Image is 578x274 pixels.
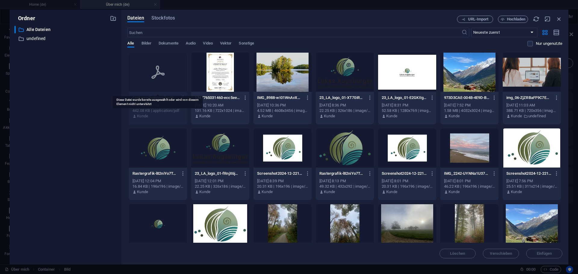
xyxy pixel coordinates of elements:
[319,171,365,176] p: Rastergrafik-l82niYo7Tdu1A4UDio-lHw.png
[319,103,370,108] div: [DATE] 8:36 PM
[132,178,183,184] div: [DATE] 12:04 PM
[319,184,370,189] div: 49.32 KB | 432x292 | image/png
[382,108,433,113] div: 52.58 KB | 1280x769 | image/jpeg
[141,40,152,48] span: Bilder
[324,189,335,195] p: Kunde
[511,113,522,119] p: Kunde
[444,171,489,176] p: IMG_2242-UYNNa1U37zZgIhvuYQrXsw-_DorJpBrGHqS1PdqK8_KDg.png
[110,15,117,22] i: Neuen Ordner erstellen
[449,189,460,195] p: Kunde
[257,108,308,113] div: 4.52 MB | 4608x3456 | image/jpeg
[506,108,557,113] div: 388.71 KB | 720x356 | image/png
[511,189,522,195] p: Kunde
[195,95,240,100] p: 1747765031460-ecc5ee3e-861a-41cd-a86f-86e40cfcfae3HolisticLifeCoach1_1-T4TtcU5VhzD0wTFp-GGa-Q.jpg
[386,189,397,195] p: Kunde
[444,95,489,100] p: 973D3CAE-004B-4E9D-B24C-38AF077B22FB1-unsjvy30FY7CSUyE-YkyTA.JPG
[199,113,210,119] p: Kunde
[186,40,196,48] span: Audio
[26,35,105,42] p: undefined
[382,184,433,189] div: 20.31 KB | 196x196 | image/png
[449,113,460,119] p: Kunde
[257,178,308,184] div: [DATE] 8:39 PM
[536,41,562,46] p: Zeigt nur Dateien an, die nicht auf der Website verwendet werden. Dateien, die während dieser Sit...
[506,95,552,100] p: img_06-ZjZRBaFF9C7EUP-4fpatug.png
[444,108,495,113] div: 1.58 MB | 4032x3024 | image/jpeg
[324,113,335,119] p: Kunde
[132,171,178,176] p: Rastergrafik-l82niYo7Tdu1A4UDio-lHw-816lq4sSgcFHS71z2YLw_w.png
[506,171,552,176] p: Screenshot2024-12-22145109-SrtyAT28bFeUMWoBtLpJxg.png
[386,113,397,119] p: Kunde
[506,103,557,108] div: [DATE] 11:03 AM
[319,178,370,184] div: [DATE] 8:13 PM
[262,189,273,195] p: Kunde
[195,108,246,113] div: 131.16 KB | 722x1024 | image/jpeg
[220,40,232,48] span: Vektor
[262,113,273,119] p: Kunde
[199,189,210,195] p: Kunde
[239,40,254,48] span: Sonstige
[444,178,495,184] div: [DATE] 8:01 PM
[382,103,433,108] div: [DATE] 8:31 PM
[507,17,526,21] span: Hochladen
[319,95,365,100] p: 23_LA_logo_01-XT70iRM34TfxwboNe2ID5Q.png
[127,14,144,22] span: Dateien
[127,40,134,48] span: Alle
[468,17,489,21] span: URL-Import
[127,28,461,37] input: Suchen
[382,178,433,184] div: [DATE] 8:01 PM
[203,40,213,48] span: Video
[506,184,557,189] div: 25.51 KB | 311x214 | image/png
[137,113,148,119] p: Kunde
[382,171,427,176] p: Screenshot2024-12-22145109-SrtyAT28bFeUMWoBtLpJxg-13t8MgP7NN6cNuahlkHlMw.png
[382,95,427,100] p: 23_LA_logo_01-E2GKIIg-oKAVN9j0nfLHFQ.jpg
[444,184,495,189] div: 46.22 KB | 196x196 | image/png
[14,26,16,33] div: ​
[132,103,183,108] div: [DATE] 3:28 PM
[457,16,493,23] button: URL-Import
[257,103,308,108] div: [DATE] 10:36 PM
[506,178,557,184] div: [DATE] 7:56 PM
[151,14,175,22] span: Stockfotos
[533,16,539,22] i: Neu laden
[528,113,546,119] p: undefined
[556,16,562,22] i: Schließen
[14,35,117,42] div: undefined
[195,103,246,108] div: [DATE] 10:20 AM
[544,16,551,22] i: Minimieren
[257,184,308,189] div: 20.31 KB | 196x196 | image/png
[132,184,183,189] div: 16.84 KB | 196x196 | image/png
[257,95,302,100] p: IMG_8988-wI01WnAvXVt7O-A8QN8J9g.JPG
[195,171,240,176] p: 23_LA_logo_01-fRnjX6jRBzawTpb0dSQmsA.png
[137,189,148,195] p: Kunde
[14,14,35,22] p: Ordner
[257,171,302,176] p: Screenshot2024-12-22145109-SrtyAT28bFeUMWoBtLpJxg-GW0nktKoGwKJ20wh_xAmeQ.png
[444,103,495,108] div: [DATE] 7:52 PM
[195,184,246,189] div: 22.25 KB | 326x186 | image/png
[132,108,183,113] div: 442.08 KB | application/pdf
[159,40,179,48] span: Dokumente
[498,16,528,23] button: Hochladen
[132,95,178,100] p: Cert.psychologischerProzessbegleiter6-oRcHDd4D-3WctOMJeIxgjQ.pdf
[26,26,105,33] p: Alle Dateien
[319,108,370,113] div: 22.25 KB | 326x186 | image/png
[195,178,246,184] div: [DATE] 12:01 PM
